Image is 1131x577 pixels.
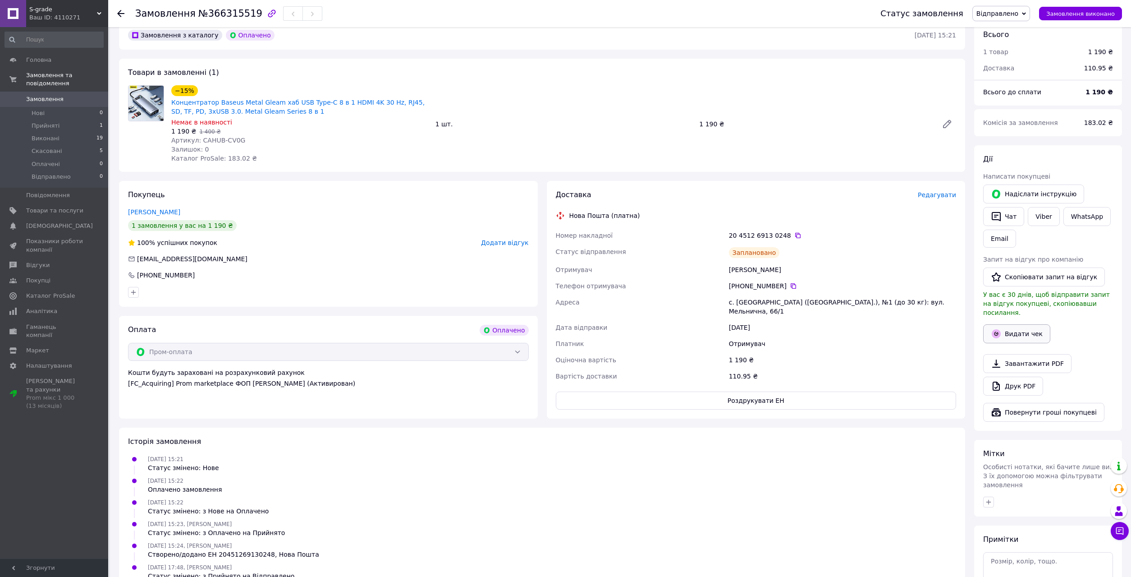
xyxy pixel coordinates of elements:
span: Відправлено [32,173,71,181]
span: [DEMOGRAPHIC_DATA] [26,222,93,230]
div: успішних покупок [128,238,217,247]
a: WhatsApp [1063,207,1111,226]
div: [FC_Acquiring] Prom marketplace ФОП [PERSON_NAME] (Активирован) [128,379,529,388]
span: Всього [983,30,1009,39]
span: Каталог ProSale [26,292,75,300]
span: 19 [96,134,103,143]
span: 100% [137,239,155,246]
b: 1 190 ₴ [1085,88,1113,96]
span: Нові [32,109,45,117]
div: Оплачено [480,325,528,336]
span: Замовлення [135,8,196,19]
div: [DATE] [727,319,958,336]
span: Телефон отримувача [556,282,626,290]
div: с. [GEOGRAPHIC_DATA] ([GEOGRAPHIC_DATA].), №1 (до 30 кг): вул. Мельнична, 66/1 [727,294,958,319]
span: У вас є 30 днів, щоб відправити запит на відгук покупцеві, скопіювавши посилання. [983,291,1110,316]
div: 1 190 ₴ [696,118,934,130]
div: [PHONE_NUMBER] [729,282,956,291]
span: Повідомлення [26,191,70,199]
span: 183.02 ₴ [1084,119,1113,126]
span: Додати відгук [481,239,528,246]
span: Номер накладної [556,232,613,239]
div: Оплачено [226,30,275,41]
a: Viber [1028,207,1059,226]
span: 0 [100,173,103,181]
span: [DATE] 15:21 [148,456,183,462]
img: Концентратор Baseus Metal Gleam хаб USB Type-C 8 в 1 HDMI 4K 30 Hz, RJ45, SD, TF, PD, 3xUSB 3.0. ... [128,86,164,121]
span: Статус відправлення [556,248,626,255]
span: Замовлення [26,95,64,103]
div: Отримувач [727,336,958,352]
div: 1 190 ₴ [1088,47,1113,56]
div: Створено/додано ЕН 20451269130248, Нова Пошта [148,550,319,559]
div: 1 замовлення у вас на 1 190 ₴ [128,220,237,231]
div: Prom мікс 1 000 (13 місяців) [26,394,83,410]
div: Кошти будуть зараховані на розрахунковий рахунок [128,368,529,388]
a: Завантажити PDF [983,354,1071,373]
div: 110.95 ₴ [1079,58,1118,78]
span: Доставка [983,65,1014,72]
span: Платник [556,340,584,347]
span: Примітки [983,535,1018,544]
span: Отримувач [556,266,592,273]
span: Налаштування [26,362,72,370]
button: Скопіювати запит на відгук [983,268,1105,286]
a: Концентратор Baseus Metal Gleam хаб USB Type-C 8 в 1 HDMI 4K 30 Hz, RJ45, SD, TF, PD, 3xUSB 3.0. ... [171,99,425,115]
span: Дата відправки [556,324,608,331]
div: Статус змінено: Нове [148,463,219,472]
span: Дії [983,155,993,163]
span: 5 [100,147,103,155]
span: Покупці [26,277,50,285]
span: [DATE] 15:23, [PERSON_NAME] [148,521,232,527]
span: Відправлено [976,10,1018,17]
span: 1 190 ₴ [171,128,196,135]
span: [DATE] 17:48, [PERSON_NAME] [148,564,232,571]
span: Запит на відгук про компанію [983,256,1083,263]
span: Історія замовлення [128,437,201,446]
input: Пошук [5,32,104,48]
span: Маркет [26,346,49,355]
div: Заплановано [729,247,780,258]
span: Немає в наявності [171,119,232,126]
button: Чат з покупцем [1111,522,1129,540]
div: Ваш ID: 4110271 [29,14,108,22]
span: Всього до сплати [983,88,1041,96]
span: Товари в замовленні (1) [128,68,219,77]
span: Прийняті [32,122,60,130]
span: Адреса [556,299,580,306]
div: 1 190 ₴ [727,352,958,368]
span: Скасовані [32,147,62,155]
span: 0 [100,109,103,117]
span: Особисті нотатки, які бачите лише ви. З їх допомогою можна фільтрувати замовлення [983,463,1112,489]
span: [DATE] 15:24, [PERSON_NAME] [148,543,232,549]
span: Показники роботи компанії [26,237,83,254]
button: Чат [983,207,1024,226]
span: Оціночна вартість [556,356,616,364]
div: −15% [171,85,198,96]
span: Виконані [32,134,60,143]
a: Редагувати [938,115,956,133]
div: Оплачено замовлення [148,485,222,494]
div: 1 шт. [432,118,696,130]
span: Вартість доставки [556,373,617,380]
span: 1 товар [983,48,1008,55]
span: Гаманець компанії [26,323,83,339]
span: Оплачені [32,160,60,168]
span: S-grade [29,5,97,14]
span: [DATE] 15:22 [148,499,183,506]
div: 20 4512 6913 0248 [729,231,956,240]
span: Замовлення та повідомлення [26,71,108,88]
span: Замовлення виконано [1046,10,1115,17]
span: Аналітика [26,307,57,315]
a: [PERSON_NAME] [128,208,180,216]
div: Статус змінено: з Нове на Оплачено [148,507,269,516]
div: Замовлення з каталогу [128,30,222,41]
div: [PHONE_NUMBER] [136,271,196,280]
div: Нова Пошта (платна) [567,211,642,220]
span: №366315519 [198,8,262,19]
button: Email [983,230,1016,248]
span: 0 [100,160,103,168]
div: Повернутися назад [117,9,124,18]
span: Відгуки [26,261,50,269]
div: [PERSON_NAME] [727,262,958,278]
